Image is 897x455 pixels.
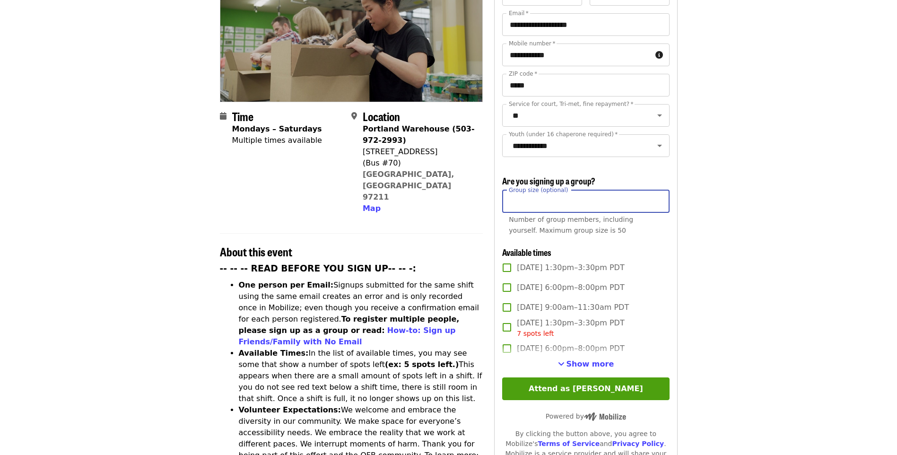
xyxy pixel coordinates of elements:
[363,157,475,169] div: (Bus #70)
[363,108,400,124] span: Location
[517,262,624,273] span: [DATE] 1:30pm–3:30pm PDT
[538,440,600,447] a: Terms of Service
[502,246,551,258] span: Available times
[517,330,554,337] span: 7 spots left
[509,101,634,107] label: Service for court, Tri-met, fine repayment?
[509,131,618,137] label: Youth (under 16 chaperone required)
[558,359,614,370] button: See more timeslots
[220,263,417,273] strong: -- -- -- READ BEFORE YOU SIGN UP-- -- -:
[566,359,614,368] span: Show more
[509,71,537,77] label: ZIP code
[517,282,624,293] span: [DATE] 6:00pm–8:00pm PDT
[239,405,341,414] strong: Volunteer Expectations:
[509,186,568,193] span: Group size (optional)
[502,175,595,187] span: Are you signing up a group?
[239,348,483,404] li: In the list of available times, you may see some that show a number of spots left This appears wh...
[239,315,460,335] strong: To register multiple people, please sign up as a group or read:
[502,74,669,96] input: ZIP code
[517,343,624,354] span: [DATE] 6:00pm–8:00pm PDT
[502,377,669,400] button: Attend as [PERSON_NAME]
[363,170,454,201] a: [GEOGRAPHIC_DATA], [GEOGRAPHIC_DATA] 97211
[239,326,456,346] a: How-to: Sign up Friends/Family with No Email
[653,139,666,152] button: Open
[655,51,663,60] i: circle-info icon
[220,112,226,121] i: calendar icon
[239,349,309,358] strong: Available Times:
[232,124,322,133] strong: Mondays – Saturdays
[502,13,669,36] input: Email
[363,204,381,213] span: Map
[546,412,626,420] span: Powered by
[232,135,322,146] div: Multiple times available
[584,412,626,421] img: Powered by Mobilize
[517,317,624,339] span: [DATE] 1:30pm–3:30pm PDT
[239,280,334,289] strong: One person per Email:
[351,112,357,121] i: map-marker-alt icon
[502,44,651,66] input: Mobile number
[502,190,669,213] input: [object Object]
[232,108,253,124] span: Time
[612,440,664,447] a: Privacy Policy
[363,203,381,214] button: Map
[653,109,666,122] button: Open
[363,124,475,145] strong: Portland Warehouse (503-972-2993)
[220,243,292,260] span: About this event
[509,41,555,46] label: Mobile number
[509,10,529,16] label: Email
[509,216,633,234] span: Number of group members, including yourself. Maximum group size is 50
[363,146,475,157] div: [STREET_ADDRESS]
[517,302,629,313] span: [DATE] 9:00am–11:30am PDT
[385,360,459,369] strong: (ex: 5 spots left.)
[239,280,483,348] li: Signups submitted for the same shift using the same email creates an error and is only recorded o...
